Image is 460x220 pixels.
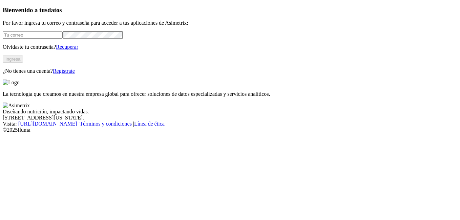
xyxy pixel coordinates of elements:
[47,6,62,14] span: datos
[3,31,63,39] input: Tu correo
[134,121,165,127] a: Línea de ética
[3,91,457,97] p: La tecnología que creamos en nuestra empresa global para ofrecer soluciones de datos especializad...
[3,115,457,121] div: [STREET_ADDRESS][US_STATE].
[3,80,20,86] img: Logo
[3,56,23,63] button: Ingresa
[3,6,457,14] h3: Bienvenido a tus
[3,109,457,115] div: Diseñando nutrición, impactando vidas.
[3,127,457,133] div: © 2025 Iluma
[3,103,30,109] img: Asimetrix
[3,44,457,50] p: Olvidaste tu contraseña?
[53,68,75,74] a: Regístrate
[56,44,78,50] a: Recuperar
[3,121,457,127] div: Visita : | |
[80,121,132,127] a: Términos y condiciones
[3,68,457,74] p: ¿No tienes una cuenta?
[18,121,77,127] a: [URL][DOMAIN_NAME]
[3,20,457,26] p: Por favor ingresa tu correo y contraseña para acceder a tus aplicaciones de Asimetrix:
